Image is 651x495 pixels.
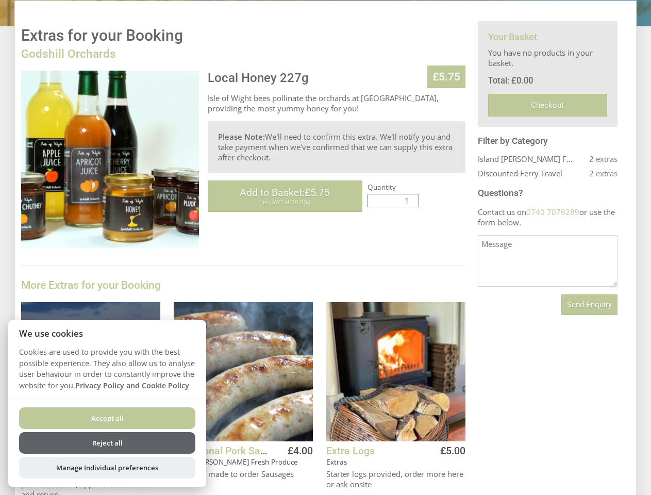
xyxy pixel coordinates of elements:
button: Reject all [19,432,195,454]
a: Extra Logs [326,445,375,457]
img: Extra Logs [326,302,465,441]
a: Privacy Policy and Cookie Policy [75,381,189,390]
p: We'll need to confirm this extra. We'll notify you and take payment when we've confirmed that we ... [218,131,455,162]
button: Manage Individual preferences [19,457,195,478]
label: Quantity [368,183,465,192]
a: Traditional Pork Sausages [174,445,293,457]
a: Extras for your Booking [21,26,183,44]
a: Island [PERSON_NAME] Fresh Produce [174,457,298,467]
button: Send Enquiry [561,294,617,315]
span: (Inc. VAT at 20.0%) [259,199,310,206]
span: £5.75 [305,187,330,199]
p: 2 extras [576,168,617,178]
a: More Extras for your Booking [21,279,161,291]
span: Send Enquiry [567,300,612,309]
a: Checkout [488,94,607,117]
img: Discounted Wightlink Ferry Travel [21,302,160,441]
p: Cookies are used to provide you with the best possible experience. They also allow us to analyse ... [8,346,206,399]
p: You have no products in your basket. [488,47,607,68]
a: Godshill Orchards [21,47,116,60]
a: Island [PERSON_NAME] Fresh Produce [478,154,576,164]
p: 2 extras [576,154,617,164]
h3: Questions? [478,188,617,198]
p: Isle of Wight bees pollinate the orchards at [GEOGRAPHIC_DATA], providing the most yummy honey fo... [208,93,465,113]
h4: £5.00 [440,445,465,457]
img: Traditional Pork Sausages [174,302,313,441]
h4: Total: £0.00 [488,76,607,86]
h4: £4.00 [288,445,313,457]
p: Contact us on or use the form below. [478,207,617,227]
button: Accept all [19,407,195,429]
a: Your Basket [488,31,537,42]
h3: Filter by Category [478,136,617,146]
a: 0740 7079289 [526,207,579,217]
a: Extras [326,457,347,467]
img: Local Honey 227g [21,71,199,249]
button: Add to Basket:£5.75 (Inc. VAT at 20.0%) [208,180,362,212]
a: Discounted Ferry Travel [478,168,576,178]
h1: Local Honey 227g [208,71,465,85]
strong: Please Note: [218,131,265,142]
span: Add to Basket: [240,187,330,199]
h2: £5.75 [427,65,465,88]
h2: We use cookies [8,328,206,338]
